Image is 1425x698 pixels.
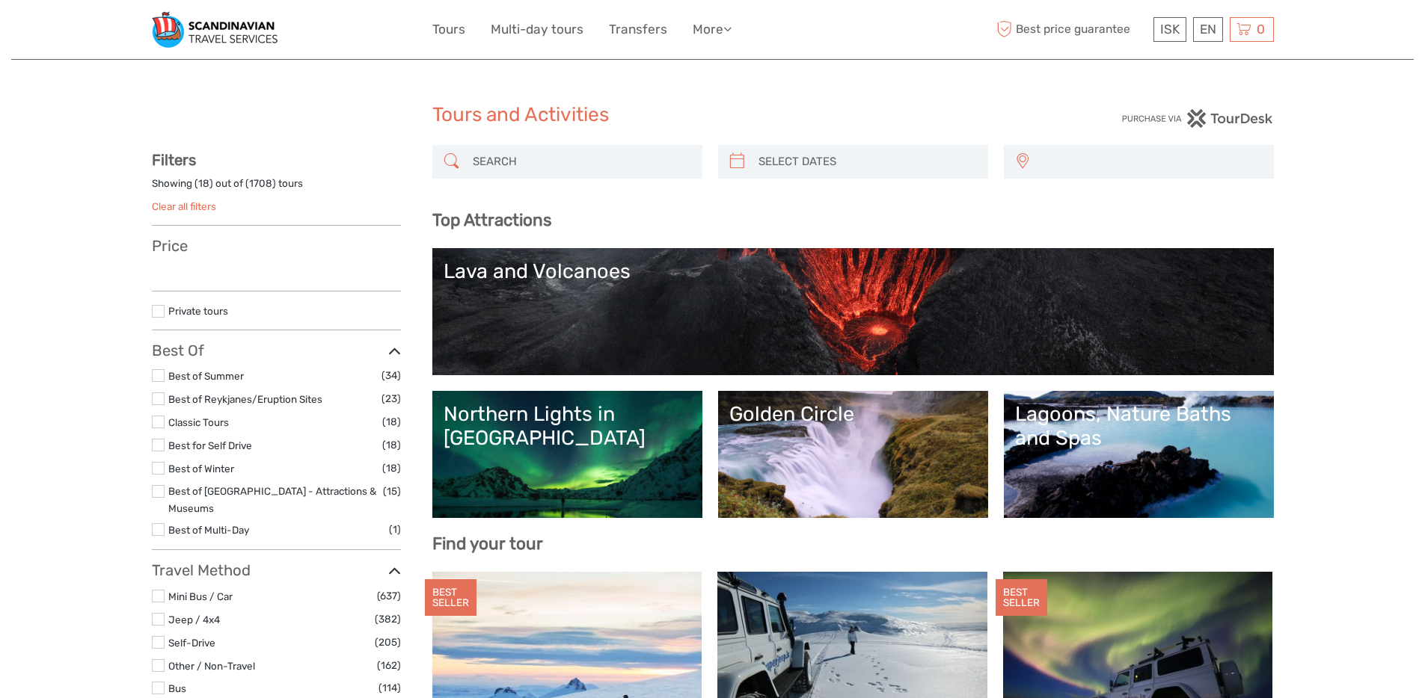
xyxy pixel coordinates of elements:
a: More [693,19,732,40]
a: Lagoons, Nature Baths and Spas [1015,402,1263,507]
a: Private tours [168,305,228,317]
div: Lagoons, Nature Baths and Spas [1015,402,1263,451]
b: Top Attractions [432,210,551,230]
a: Jeep / 4x4 [168,614,220,626]
a: Transfers [609,19,667,40]
a: Mini Bus / Car [168,590,233,602]
a: Best of Reykjanes/Eruption Sites [168,393,322,405]
h1: Tours and Activities [432,103,993,127]
a: Clear all filters [152,200,216,212]
b: Find your tour [432,534,543,554]
span: 0 [1254,22,1267,37]
a: Tours [432,19,465,40]
div: Showing ( ) out of ( ) tours [152,176,401,200]
a: Best of Summer [168,370,244,382]
a: Self-Drive [168,637,215,649]
label: 18 [198,176,209,191]
div: EN [1193,17,1223,42]
div: Golden Circle [729,402,977,426]
span: (637) [377,587,401,605]
span: (18) [382,413,401,430]
span: (18) [382,460,401,477]
span: (162) [377,657,401,674]
div: Northern Lights in [GEOGRAPHIC_DATA] [444,402,691,451]
span: (23) [381,390,401,407]
input: SEARCH [467,149,695,175]
span: (1) [389,521,401,538]
div: BEST SELLER [425,579,476,617]
input: SELECT DATES [753,149,981,175]
a: Golden Circle [729,402,977,507]
a: Other / Non-Travel [168,660,255,672]
h3: Price [152,237,401,255]
a: Bus [168,682,186,694]
a: Best for Self Drive [168,439,252,451]
span: (382) [375,611,401,628]
h3: Travel Method [152,561,401,579]
strong: Filters [152,151,196,169]
img: PurchaseViaTourDesk.png [1121,109,1273,128]
a: Northern Lights in [GEOGRAPHIC_DATA] [444,402,691,507]
span: (114) [379,679,401,697]
a: Classic Tours [168,416,229,428]
a: Multi-day tours [491,19,583,40]
span: (15) [383,483,401,500]
span: Best price guarantee [993,17,1150,42]
span: (34) [381,367,401,384]
a: Best of Multi-Day [168,524,249,536]
span: (18) [382,436,401,454]
a: Lava and Volcanoes [444,259,1263,364]
img: Scandinavian Travel [152,11,278,48]
label: 1708 [249,176,272,191]
a: Best of [GEOGRAPHIC_DATA] - Attractions & Museums [168,485,376,514]
div: Lava and Volcanoes [444,259,1263,283]
span: ISK [1160,22,1180,37]
h3: Best Of [152,342,401,359]
a: Best of Winter [168,463,234,475]
span: (205) [375,634,401,651]
div: BEST SELLER [996,579,1047,617]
